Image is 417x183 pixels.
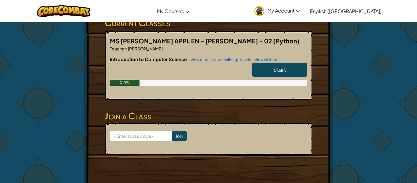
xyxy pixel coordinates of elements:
[307,3,385,19] a: English ([GEOGRAPHIC_DATA])
[251,1,303,20] a: My Account
[37,5,90,17] img: CodeCombat logo
[105,109,312,123] h3: Join a Class
[310,8,382,14] span: English ([GEOGRAPHIC_DATA])
[267,7,300,14] span: My Account
[110,80,140,86] div: 0.0%
[110,46,126,51] span: Teacher
[157,8,184,14] span: My Courses
[127,46,163,51] span: [PERSON_NAME]
[273,66,286,73] span: Start
[110,37,273,45] span: MS [PERSON_NAME] APPL EN - [PERSON_NAME] - 02
[105,16,312,30] h3: Current Classes
[209,57,251,62] a: view challenge levels
[110,56,188,62] span: Introduction to Computer Science
[273,37,299,45] span: (Python)
[126,46,127,51] span: :
[188,57,209,62] a: view map
[172,131,187,141] input: Join
[110,131,172,141] input: <Enter Class Code>
[254,6,264,16] img: avatar
[252,57,277,62] a: view videos
[154,3,192,19] a: My Courses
